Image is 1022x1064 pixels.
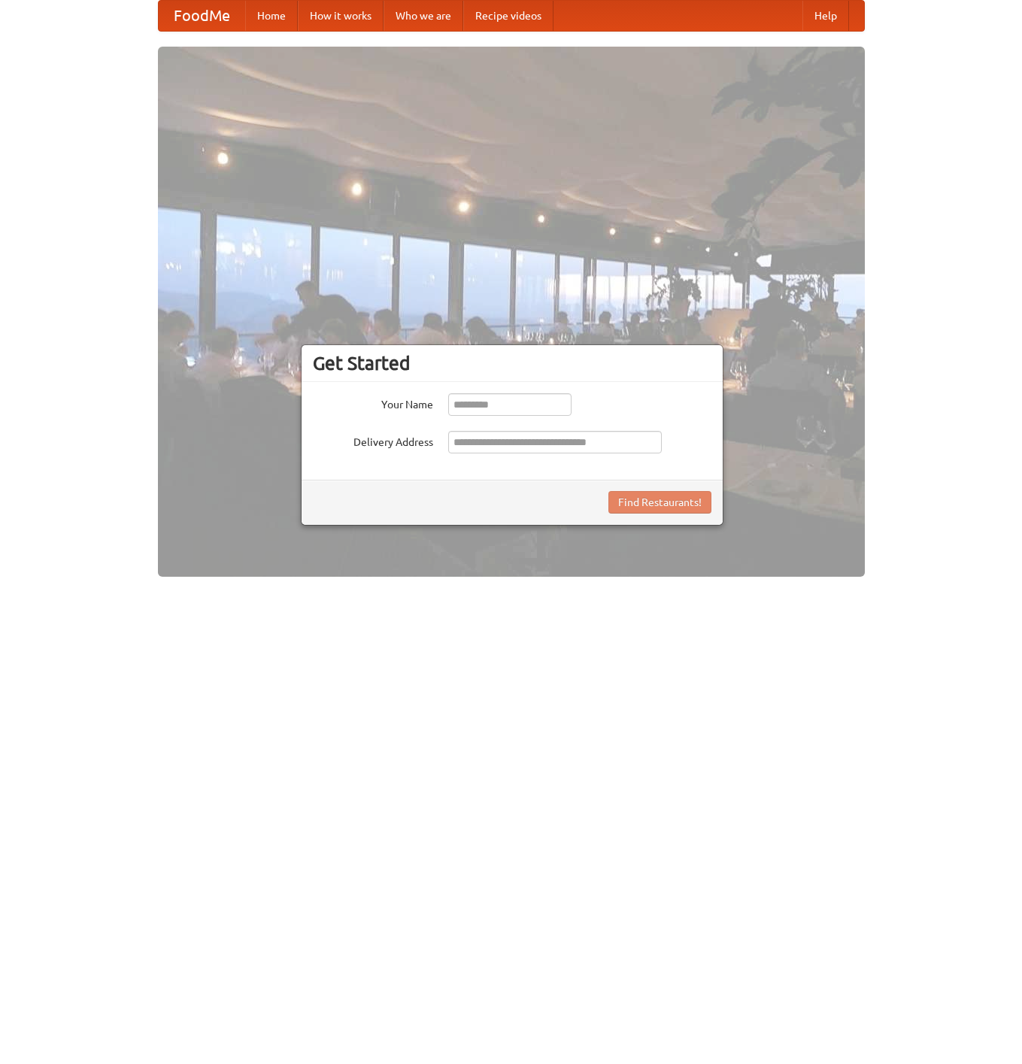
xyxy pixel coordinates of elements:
[298,1,384,31] a: How it works
[384,1,463,31] a: Who we are
[245,1,298,31] a: Home
[313,431,433,450] label: Delivery Address
[313,352,711,374] h3: Get Started
[802,1,849,31] a: Help
[313,393,433,412] label: Your Name
[159,1,245,31] a: FoodMe
[463,1,553,31] a: Recipe videos
[608,491,711,514] button: Find Restaurants!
